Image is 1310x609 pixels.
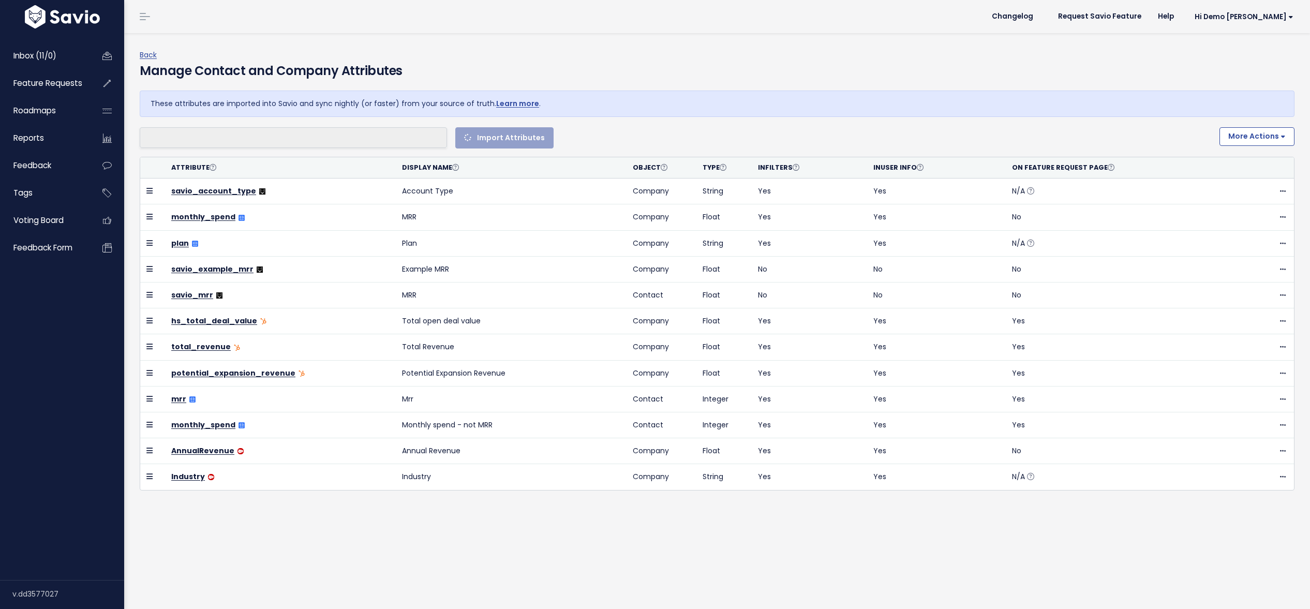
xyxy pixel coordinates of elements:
span: Filters [765,163,799,172]
span: Object [633,163,667,172]
td: No [1006,256,1237,282]
td: Integer [696,386,752,412]
td: Yes [1006,308,1237,334]
td: Yes [867,334,1006,360]
span: Tags [13,187,33,198]
td: Float [696,204,752,230]
td: Float [696,438,752,464]
a: monthly_spend [171,420,235,430]
td: Yes [752,179,867,204]
span: Type [703,163,726,172]
td: Yes [752,386,867,412]
a: Inbox (11/0) [3,44,86,68]
img: intercom.b36fdf41edad.png [189,396,196,403]
td: MRR [396,283,627,308]
a: mrr [171,394,186,404]
a: Back [140,50,157,60]
td: Company [627,256,696,282]
td: Yes [752,438,867,464]
a: Voting Board [3,209,86,232]
td: Yes [1006,360,1237,386]
a: AnnualRevenue [171,445,234,456]
td: Plan [396,230,627,256]
td: Float [696,256,752,282]
img: salesforce-icon.deb8f6f1a988.png [237,448,244,454]
td: Yes [1006,412,1237,438]
td: Float [696,283,752,308]
td: MRR [396,204,627,230]
td: Yes [867,412,1006,438]
img: logo.26a6f98a5b24.png [216,292,222,299]
td: Company [627,179,696,204]
p: These attributes are imported into Savio and sync nightly (or faster) from your source of truth. . [151,97,1284,110]
a: potential_expansion_revenue [171,368,295,378]
span: Voting Board [13,215,64,226]
span: Feedback form [13,242,72,253]
h4: Manage Contact and Company Attributes [140,62,403,80]
img: intercom.b36fdf41edad.png [192,241,198,247]
a: Request Savio Feature [1050,9,1150,24]
td: Yes [867,386,1006,412]
td: No [1006,283,1237,308]
img: hubspot-sprocket-web-color.a5df7d919a38.png [299,370,305,377]
a: Learn more [496,98,539,109]
span: User Info [881,163,924,172]
span: Feedback [13,160,51,171]
a: Tags [3,181,86,205]
td: Yes [867,438,1006,464]
td: Float [696,360,752,386]
td: N/A [1006,464,1237,490]
td: N/A [1006,230,1237,256]
td: Yes [752,334,867,360]
td: Mrr [396,386,627,412]
td: Company [627,360,696,386]
img: intercom.b36fdf41edad.png [239,215,245,221]
th: Attribute [165,157,396,179]
td: Company [627,334,696,360]
img: intercom.b36fdf41edad.png [239,422,245,428]
span: Feature Requests [13,78,82,88]
td: String [696,464,752,490]
td: Yes [752,412,867,438]
span: Changelog [992,13,1033,20]
td: Yes [867,230,1006,256]
td: Company [627,230,696,256]
img: logo.26a6f98a5b24.png [257,266,263,273]
td: Potential Expansion Revenue [396,360,627,386]
td: Account Type [396,179,627,204]
a: Feedback [3,154,86,177]
td: Yes [867,204,1006,230]
td: Total open deal value [396,308,627,334]
td: Monthly spend - not MRR [396,412,627,438]
td: Float [696,308,752,334]
th: Display Name [396,157,627,179]
a: Hi Demo [PERSON_NAME] [1182,9,1302,25]
span: Reports [13,132,44,143]
td: Yes [752,308,867,334]
td: Contact [627,386,696,412]
a: Industry [171,471,205,482]
a: Feedback form [3,236,86,260]
td: Yes [867,360,1006,386]
td: N/A [1006,179,1237,204]
td: Integer [696,412,752,438]
td: Float [696,334,752,360]
td: Yes [1006,386,1237,412]
td: String [696,179,752,204]
td: Yes [752,204,867,230]
a: Reports [3,126,86,150]
td: Company [627,464,696,490]
td: Company [627,308,696,334]
div: v.dd3577027 [12,581,124,607]
td: No [752,256,867,282]
img: salesforce-icon.deb8f6f1a988.png [208,474,214,480]
td: Yes [867,464,1006,490]
td: Annual Revenue [396,438,627,464]
td: Contact [627,283,696,308]
td: Company [627,438,696,464]
a: savio_mrr [171,290,213,300]
td: No [1006,204,1237,230]
th: In [867,157,1006,179]
span: Inbox (11/0) [13,50,56,61]
td: Contact [627,412,696,438]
